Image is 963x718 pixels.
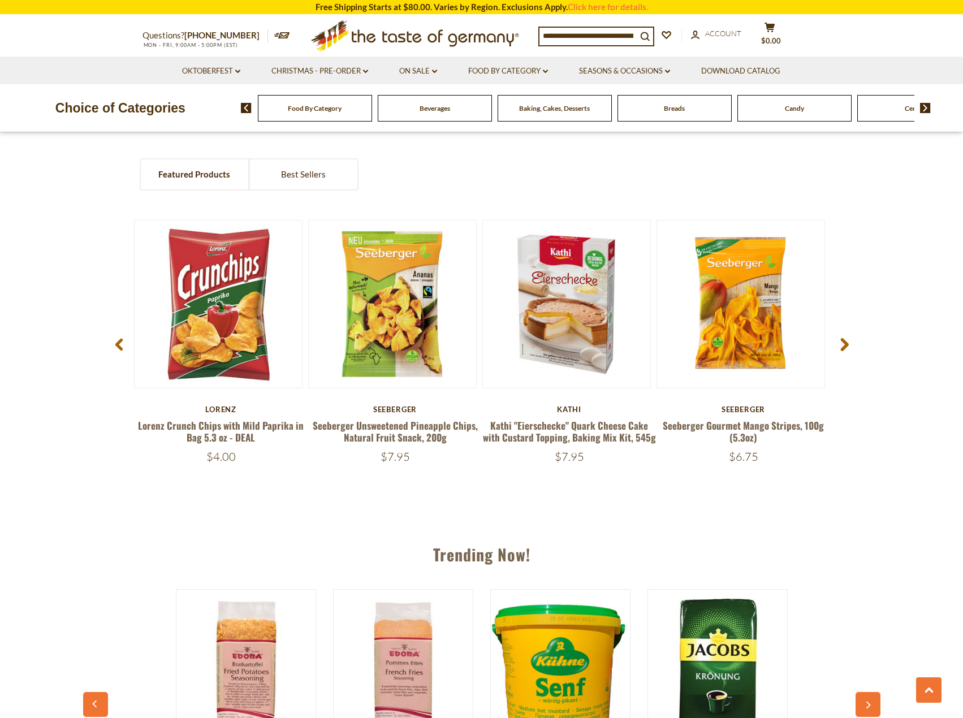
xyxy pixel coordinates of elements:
img: Seeberger Gourmet Mango Stripes, 100g (5.3oz) [657,220,824,388]
a: Food By Category [468,65,548,77]
div: Seeberger [308,405,482,414]
a: Oktoberfest [182,65,240,77]
a: [PHONE_NUMBER] [184,30,260,40]
a: Download Catalog [701,65,780,77]
span: $6.75 [729,449,758,464]
span: $4.00 [206,449,236,464]
div: Kathi [482,405,657,414]
a: Account [691,28,741,40]
a: Food By Category [288,104,342,113]
div: Trending Now! [89,529,875,575]
a: Seasons & Occasions [579,65,670,77]
img: next arrow [920,103,931,113]
a: Candy [785,104,804,113]
a: Baking, Cakes, Desserts [519,104,590,113]
button: $0.00 [753,22,787,50]
a: Featured Products [141,159,248,189]
a: Breads [664,104,685,113]
span: $7.95 [555,449,584,464]
a: On Sale [399,65,437,77]
a: Best Sellers [250,159,357,189]
a: Christmas - PRE-ORDER [271,65,368,77]
a: Beverages [420,104,450,113]
img: Kathi "Eierschecke" Quark Cheese Cake with Custard Topping, Baking Mix Kit, 545g [483,220,650,388]
a: Click here for details. [568,2,648,12]
a: Cereal [905,104,924,113]
a: Seeberger Gourmet Mango Stripes, 100g (5.3oz) [663,418,824,444]
img: previous arrow [241,103,252,113]
span: $0.00 [761,36,781,45]
div: Seeberger [657,405,831,414]
a: Lorenz Crunch Chips with Mild Paprika in Bag 5.3 oz - DEAL [138,418,304,444]
a: Seeberger Unsweetened Pineapple Chips, Natural Fruit Snack, 200g [313,418,478,444]
a: Kathi "Eierschecke" Quark Cheese Cake with Custard Topping, Baking Mix Kit, 545g [483,418,656,444]
img: Lorenz Crunch Chips with Mild Paprika in Bag 5.3 oz - DEAL [135,220,302,388]
p: Questions? [142,28,268,43]
span: Account [705,29,741,38]
div: Lorenz [134,405,308,414]
img: Seeberger Unsweetened Pineapple Chips, Natural Fruit Snack, 200g [309,220,476,388]
span: MON - FRI, 9:00AM - 5:00PM (EST) [142,42,239,48]
span: $7.95 [381,449,410,464]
